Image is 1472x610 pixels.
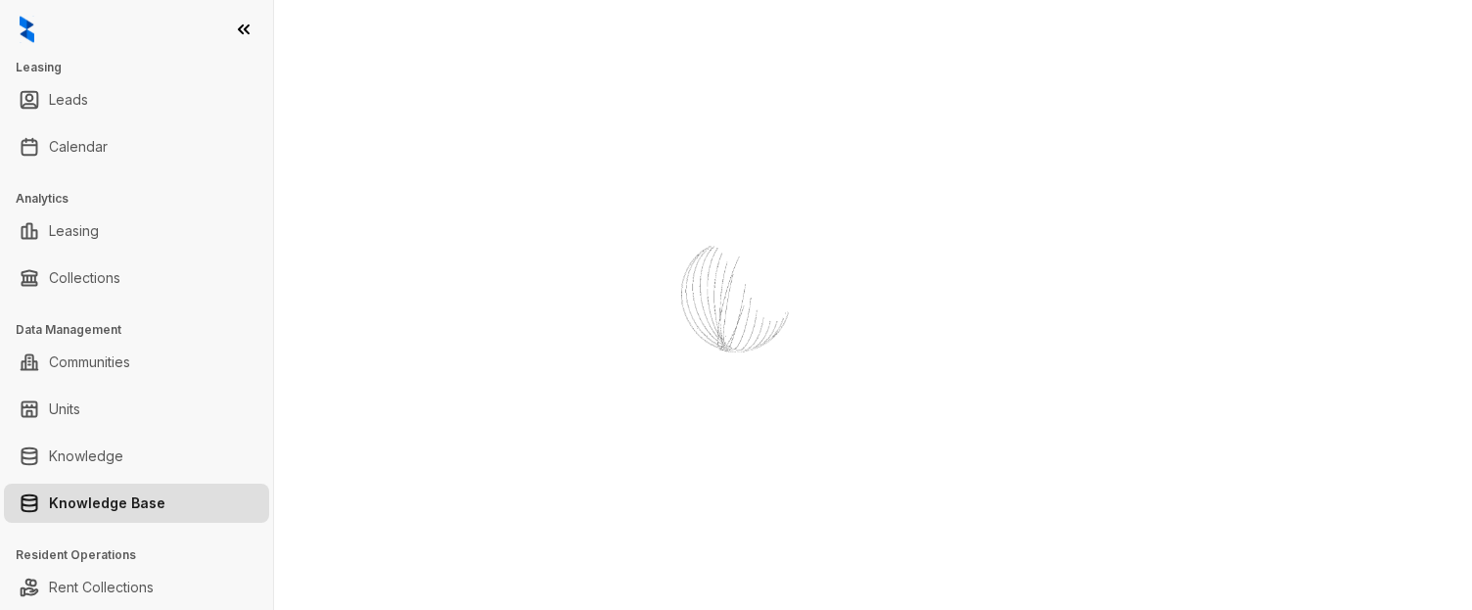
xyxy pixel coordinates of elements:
h3: Analytics [16,190,273,208]
li: Knowledge Base [4,484,269,523]
a: Knowledge [49,437,123,476]
a: Leads [49,80,88,119]
a: Calendar [49,127,108,166]
a: Rent Collections [49,568,154,607]
li: Knowledge [4,437,269,476]
li: Leads [4,80,269,119]
h3: Leasing [16,59,273,76]
li: Collections [4,258,269,298]
li: Rent Collections [4,568,269,607]
a: Collections [49,258,120,298]
li: Communities [4,343,269,382]
li: Calendar [4,127,269,166]
a: Communities [49,343,130,382]
li: Units [4,390,269,429]
img: logo [20,16,34,43]
h3: Resident Operations [16,546,273,564]
img: Loader [638,198,834,394]
a: Units [49,390,80,429]
a: Knowledge Base [49,484,165,523]
li: Leasing [4,211,269,251]
h3: Data Management [16,321,273,339]
div: Loading... [702,394,771,413]
a: Leasing [49,211,99,251]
